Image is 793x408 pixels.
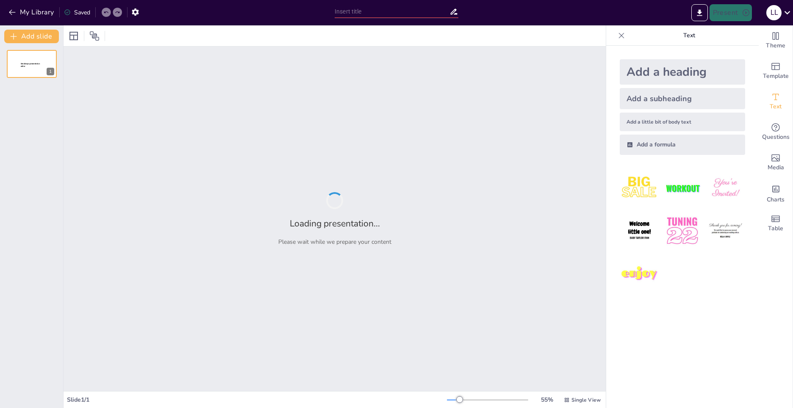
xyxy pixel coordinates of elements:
[706,211,745,251] img: 6.jpeg
[759,178,793,208] div: Add charts and graphs
[767,195,785,204] span: Charts
[620,113,745,131] div: Add a little bit of body text
[64,8,90,17] div: Saved
[47,68,54,75] div: 1
[620,168,659,208] img: 1.jpeg
[759,117,793,147] div: Get real-time input from your audience
[691,4,708,21] button: Export to PowerPoint
[537,396,557,404] div: 55 %
[6,6,58,19] button: My Library
[766,4,782,21] button: L L
[620,211,659,251] img: 4.jpeg
[89,31,100,41] span: Position
[4,30,59,43] button: Add slide
[67,396,447,404] div: Slide 1 / 1
[663,168,702,208] img: 2.jpeg
[335,6,449,18] input: Insert title
[768,163,784,172] span: Media
[763,72,789,81] span: Template
[759,208,793,239] div: Add a table
[768,224,783,233] span: Table
[67,29,80,43] div: Layout
[706,168,745,208] img: 3.jpeg
[571,397,601,403] span: Single View
[770,102,782,111] span: Text
[759,147,793,178] div: Add images, graphics, shapes or video
[762,132,790,142] span: Questions
[628,25,750,46] p: Text
[759,86,793,117] div: Add text boxes
[7,50,57,78] div: 1
[620,59,745,85] div: Add a heading
[710,4,752,21] button: Present
[620,88,745,109] div: Add a subheading
[766,41,785,50] span: Theme
[759,56,793,86] div: Add ready made slides
[290,218,380,229] h2: Loading presentation...
[766,5,782,20] div: L L
[278,238,391,246] p: Please wait while we prepare your content
[21,63,40,67] span: Sendsteps presentation editor
[759,25,793,56] div: Change the overall theme
[663,211,702,251] img: 5.jpeg
[620,135,745,155] div: Add a formula
[620,254,659,294] img: 7.jpeg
